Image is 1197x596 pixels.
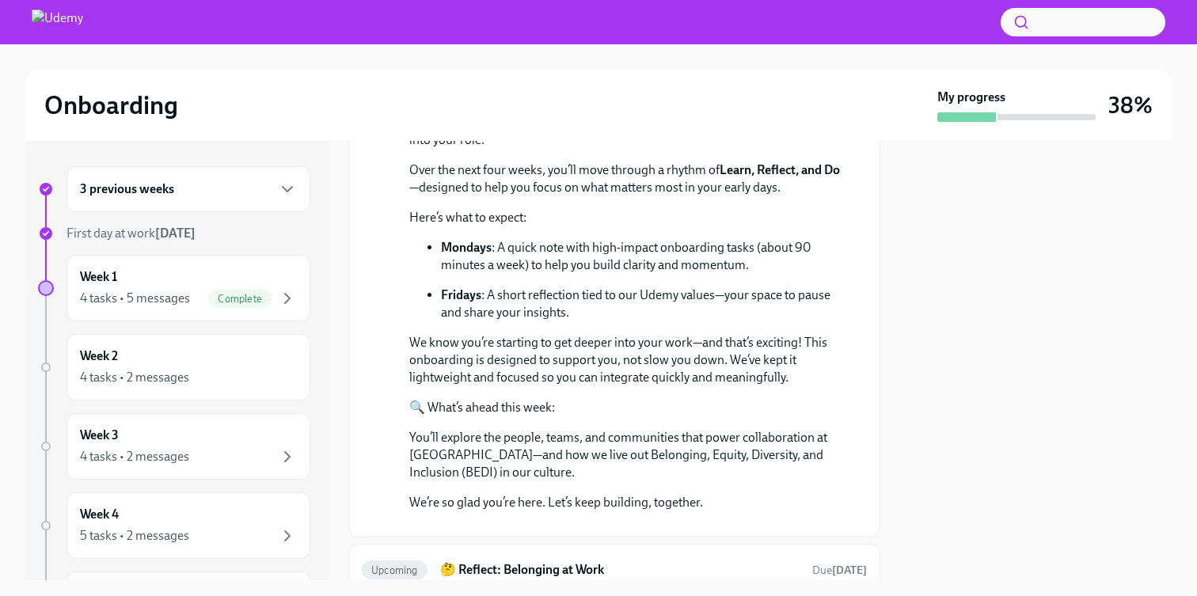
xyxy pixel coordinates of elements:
[409,429,842,481] p: You’ll explore the people, teams, and communities that power collaboration at [GEOGRAPHIC_DATA]—a...
[1108,91,1153,120] h3: 38%
[80,506,119,523] h6: Week 4
[80,290,190,307] div: 4 tasks • 5 messages
[832,564,867,577] strong: [DATE]
[409,161,842,196] p: Over the next four weeks, you’ll move through a rhythm of —designed to help you focus on what mat...
[32,9,83,35] img: Udemy
[80,180,174,198] h6: 3 previous weeks
[362,564,427,576] span: Upcoming
[208,293,272,305] span: Complete
[362,557,867,583] a: Upcoming🤔 Reflect: Belonging at WorkDue[DATE]
[409,209,842,226] p: Here’s what to expect:
[80,448,189,465] div: 4 tasks • 2 messages
[441,239,842,274] p: : A quick note with high-impact onboarding tasks (about 90 minutes a week) to help you build clar...
[66,166,310,212] div: 3 previous weeks
[440,561,800,579] h6: 🤔 Reflect: Belonging at Work
[409,334,842,386] p: We know you’re starting to get deeper into your work—and that’s exciting! This onboarding is desi...
[80,268,117,286] h6: Week 1
[38,255,310,321] a: Week 14 tasks • 5 messagesComplete
[80,527,189,545] div: 5 tasks • 2 messages
[441,287,842,321] p: : A short reflection tied to our Udemy values—your space to pause and share your insights.
[409,494,842,511] p: We’re so glad you’re here. Let’s keep building, together.
[155,226,196,241] strong: [DATE]
[66,226,196,241] span: First day at work
[38,225,310,242] a: First day at work[DATE]
[44,89,178,121] h2: Onboarding
[441,240,492,255] strong: Mondays
[441,287,481,302] strong: Fridays
[409,399,842,416] p: 🔍 What’s ahead this week:
[812,563,867,578] span: September 20th, 2025 12:00
[38,492,310,559] a: Week 45 tasks • 2 messages
[812,564,867,577] span: Due
[38,334,310,400] a: Week 24 tasks • 2 messages
[80,347,118,365] h6: Week 2
[80,427,119,444] h6: Week 3
[80,369,189,386] div: 4 tasks • 2 messages
[937,89,1005,106] strong: My progress
[720,162,840,177] strong: Learn, Reflect, and Do
[38,413,310,480] a: Week 34 tasks • 2 messages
